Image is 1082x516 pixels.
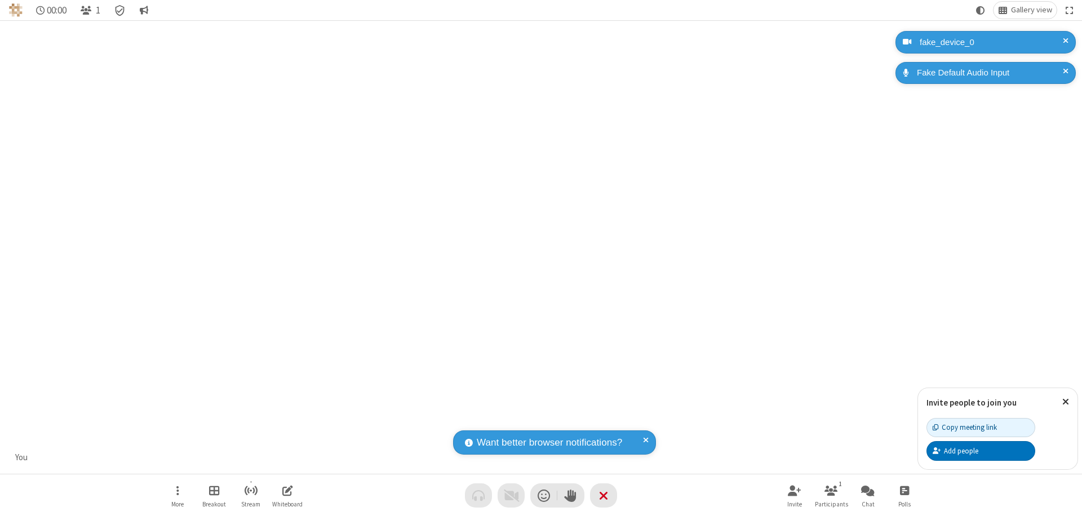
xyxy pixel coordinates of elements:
[1061,2,1078,19] button: Fullscreen
[898,501,911,508] span: Polls
[96,5,100,16] span: 1
[836,479,845,489] div: 1
[994,2,1057,19] button: Change layout
[477,435,622,450] span: Want better browser notifications?
[32,2,72,19] div: Timer
[590,483,617,508] button: End or leave meeting
[234,479,268,511] button: Start streaming
[862,501,875,508] span: Chat
[161,479,194,511] button: Open menu
[778,479,812,511] button: Invite participants (⌘+Shift+I)
[926,441,1035,460] button: Add people
[171,501,184,508] span: More
[851,479,885,511] button: Open chat
[197,479,231,511] button: Manage Breakout Rooms
[972,2,990,19] button: Using system theme
[9,3,23,17] img: QA Selenium DO NOT DELETE OR CHANGE
[135,2,153,19] button: Conversation
[913,66,1067,79] div: Fake Default Audio Input
[498,483,525,508] button: Video
[1011,6,1052,15] span: Gallery view
[202,501,226,508] span: Breakout
[926,397,1017,408] label: Invite people to join you
[272,501,303,508] span: Whiteboard
[926,418,1035,437] button: Copy meeting link
[241,501,260,508] span: Stream
[888,479,921,511] button: Open poll
[787,501,802,508] span: Invite
[916,36,1067,49] div: fake_device_0
[1054,388,1077,416] button: Close popover
[47,5,66,16] span: 00:00
[814,479,848,511] button: Open participant list
[530,483,557,508] button: Send a reaction
[270,479,304,511] button: Open shared whiteboard
[465,483,492,508] button: Audio problem - check your Internet connection or call by phone
[109,2,131,19] div: Meeting details Encryption enabled
[76,2,105,19] button: Open participant list
[11,451,32,464] div: You
[557,483,584,508] button: Raise hand
[933,422,997,433] div: Copy meeting link
[815,501,848,508] span: Participants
